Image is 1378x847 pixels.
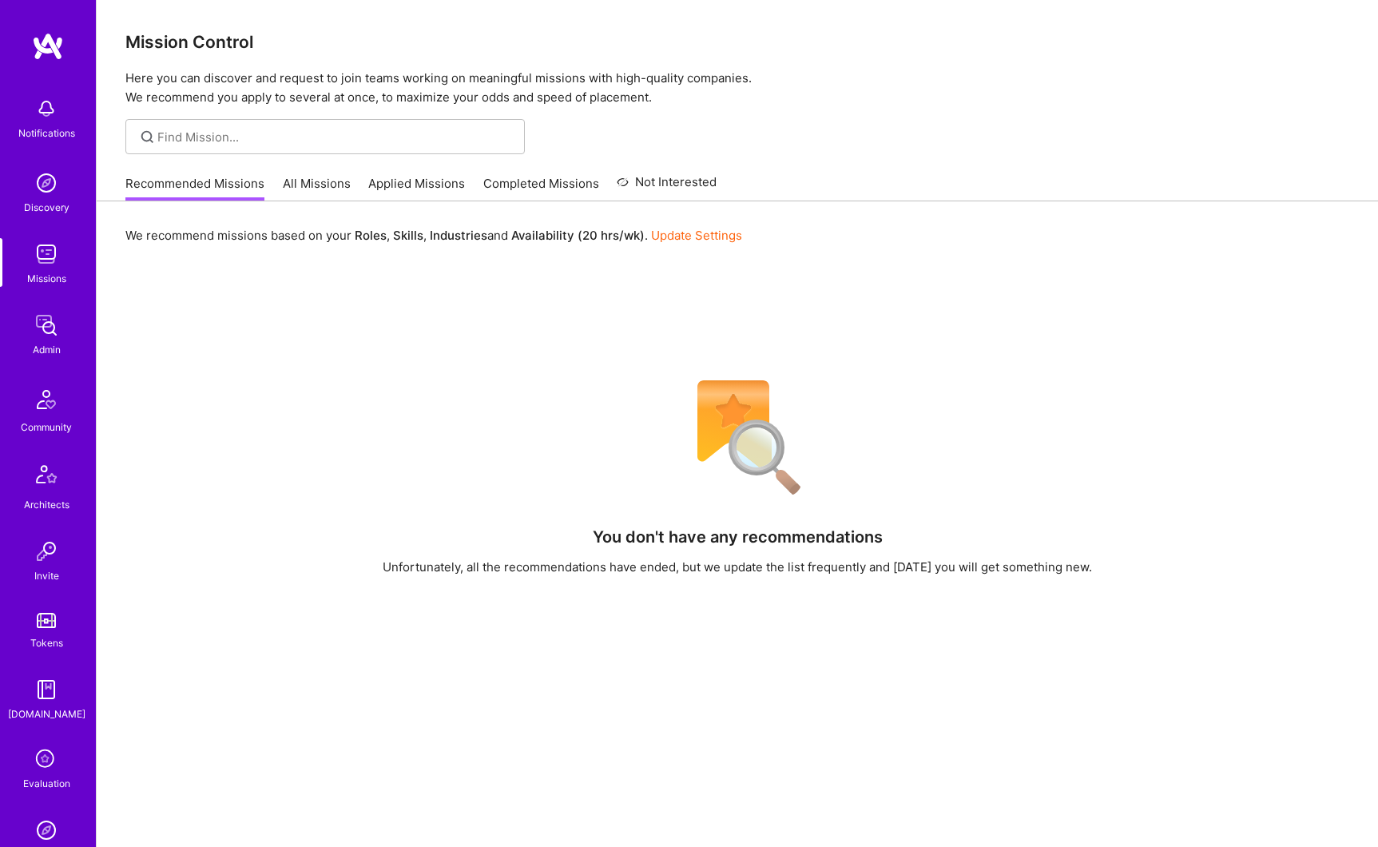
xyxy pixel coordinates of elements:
[511,228,645,243] b: Availability (20 hrs/wk)
[24,199,69,216] div: Discovery
[617,173,717,201] a: Not Interested
[283,175,351,201] a: All Missions
[125,32,1349,52] h3: Mission Control
[8,706,85,722] div: [DOMAIN_NAME]
[138,128,157,146] i: icon SearchGrey
[593,527,883,547] h4: You don't have any recommendations
[125,175,264,201] a: Recommended Missions
[24,496,69,513] div: Architects
[393,228,423,243] b: Skills
[27,458,66,496] img: Architects
[355,228,387,243] b: Roles
[30,814,62,846] img: Admin Search
[483,175,599,201] a: Completed Missions
[157,129,513,145] input: Find Mission...
[30,634,63,651] div: Tokens
[368,175,465,201] a: Applied Missions
[30,309,62,341] img: admin teamwork
[383,559,1092,575] div: Unfortunately, all the recommendations have ended, but we update the list frequently and [DATE] y...
[30,93,62,125] img: bell
[27,270,66,287] div: Missions
[37,613,56,628] img: tokens
[27,380,66,419] img: Community
[30,238,62,270] img: teamwork
[21,419,72,435] div: Community
[32,32,64,61] img: logo
[18,125,75,141] div: Notifications
[125,227,742,244] p: We recommend missions based on your , , and .
[30,674,62,706] img: guide book
[651,228,742,243] a: Update Settings
[31,745,62,775] i: icon SelectionTeam
[33,341,61,358] div: Admin
[30,535,62,567] img: Invite
[669,370,805,506] img: No Results
[30,167,62,199] img: discovery
[430,228,487,243] b: Industries
[125,69,1349,107] p: Here you can discover and request to join teams working on meaningful missions with high-quality ...
[23,775,70,792] div: Evaluation
[34,567,59,584] div: Invite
